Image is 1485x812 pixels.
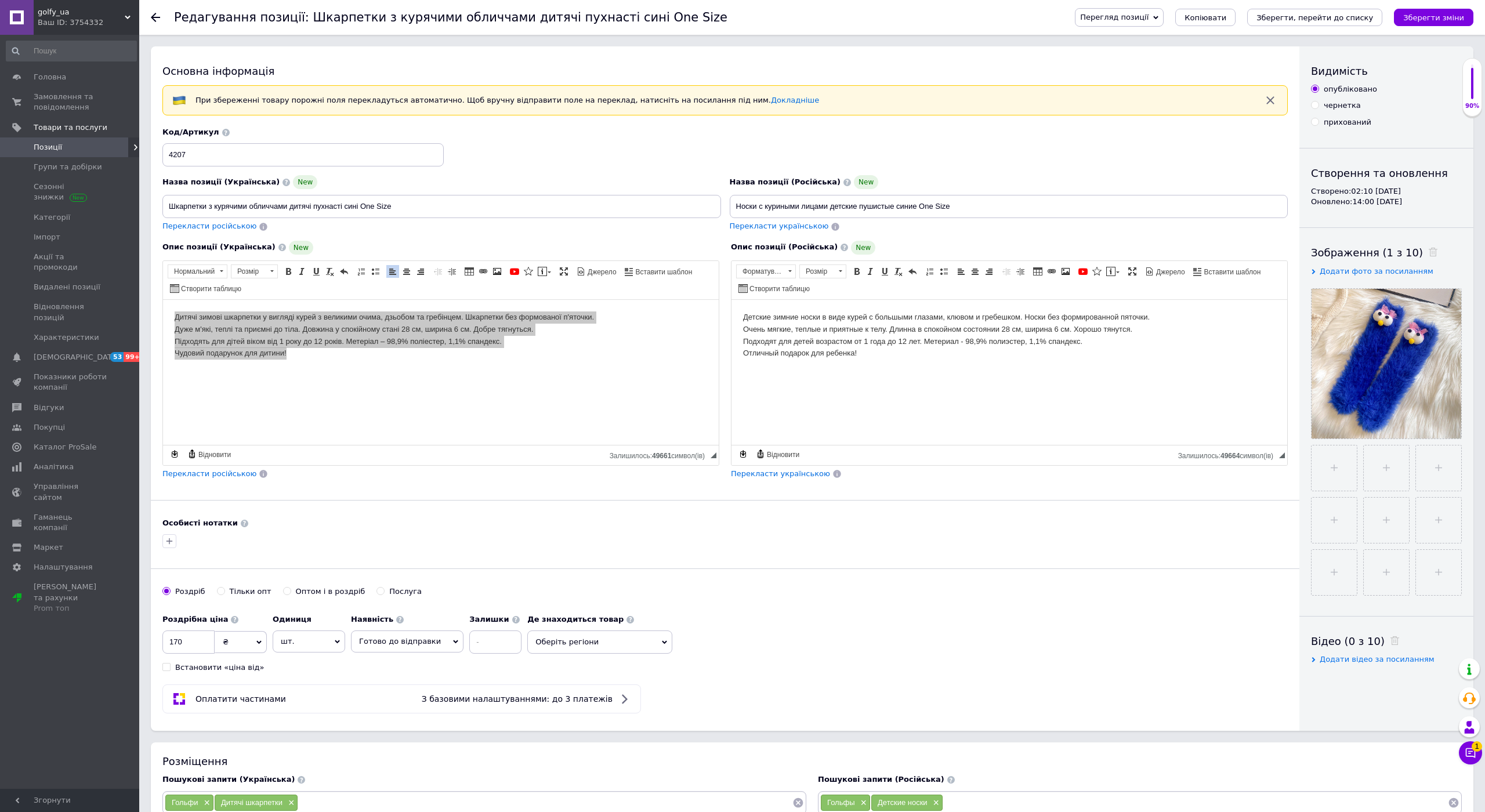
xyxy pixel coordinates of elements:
[983,265,995,278] a: По правому краю
[1220,452,1240,460] span: 49664
[282,265,295,278] a: Жирний (Ctrl+B)
[179,284,241,294] span: Створити таблицю
[400,265,413,278] a: По центру
[296,586,365,597] div: Оптом і в роздріб
[771,96,819,104] a: Докладніше
[174,10,727,24] h1: Редагування позиції: Шкарпетки з курячими обличчами дитячі пухнасті сині One Size
[1191,265,1263,278] a: Вставити шаблон
[1247,9,1382,26] button: Зберегти, перейти до списку
[748,284,810,294] span: Створити таблицю
[34,252,107,273] span: Акції та промокоди
[34,72,66,82] span: Головна
[930,798,940,808] span: ×
[730,195,1288,218] input: Наприклад, H&M жіноча сукня зелена 38 розмір вечірня максі з блискітками
[864,265,877,278] a: Курсив (Ctrl+I)
[351,615,393,623] b: Наявність
[799,264,846,278] a: Розмір
[1000,265,1013,278] a: Зменшити відступ
[34,481,107,502] span: Управління сайтом
[1320,267,1433,275] span: Додати фото за посиланням
[168,448,181,461] a: Зробити резервну копію зараз
[1311,64,1462,78] div: Видимість
[1311,186,1462,197] div: Створено: 02:10 [DATE]
[34,562,93,572] span: Налаштування
[730,177,841,186] span: Назва позиції (Російська)
[273,630,345,652] span: шт.
[906,265,919,278] a: Повернути (Ctrl+Z)
[231,264,278,278] a: Розмір
[324,265,336,278] a: Видалити форматування
[197,450,231,460] span: Відновити
[1256,13,1373,22] i: Зберегти, перейти до списку
[1394,9,1473,26] button: Зберегти зміни
[162,519,238,527] b: Особисті нотатки
[731,469,830,478] span: Перекласти українською
[38,7,125,17] span: golfy_ua
[731,242,838,251] span: Опис позиції (Російська)
[652,452,671,460] span: 49661
[634,267,693,277] span: Вставити шаблон
[536,265,553,278] a: Вставити повідомлення
[469,630,521,654] input: -
[162,222,256,230] span: Перекласти російською
[854,175,878,189] span: New
[1154,267,1185,277] span: Джерело
[1403,13,1464,22] i: Зберегти зміни
[34,542,63,553] span: Маркет
[422,694,613,704] span: З базовими налаштуваннями: до 3 платежів
[186,448,233,461] a: Відновити
[175,586,205,597] div: Роздріб
[34,282,100,292] span: Видалені позиції
[731,300,1287,445] iframe: Редактор, EE668ACE-CC3F-4297-B865-88EA43671308
[34,182,107,202] span: Сезонні знижки
[163,300,719,445] iframe: Редактор, 9D58BBB3-CEC4-4A5B-9321-30B4E1F35B2B
[1463,102,1482,110] div: 90%
[575,265,618,278] a: Джерело
[34,352,119,362] span: [DEMOGRAPHIC_DATA]
[231,265,266,278] span: Розмір
[432,265,444,278] a: Зменшити відступ
[827,798,855,807] span: Гольфы
[168,282,243,295] a: Створити таблицю
[195,96,819,104] span: При збереженні товару порожні поля перекладуться автоматично. Щоб вручну відправити поле на перек...
[463,265,476,278] a: Таблиця
[1059,265,1072,278] a: Зображення
[162,177,280,186] span: Назва позиції (Українська)
[737,282,812,295] a: Створити таблицю
[34,422,65,433] span: Покупці
[201,798,210,808] span: ×
[858,798,867,808] span: ×
[765,450,799,460] span: Відновити
[1045,265,1058,278] a: Вставити/Редагувати посилання (Ctrl+L)
[1203,267,1261,277] span: Вставити шаблон
[369,265,382,278] a: Вставити/видалити маркований список
[955,265,968,278] a: По лівому краю
[1185,13,1226,22] span: Копіювати
[1014,265,1027,278] a: Збільшити відступ
[34,302,107,322] span: Відновлення позицій
[34,582,107,614] span: [PERSON_NAME] та рахунки
[296,265,309,278] a: Курсив (Ctrl+I)
[162,469,256,478] span: Перекласти російською
[445,265,458,278] a: Збільшити відступ
[273,615,312,623] b: Одиниця
[586,267,617,277] span: Джерело
[1311,197,1462,207] div: Оновлено: 14:00 [DATE]
[162,128,219,136] span: Код/Артикул
[285,798,295,808] span: ×
[1459,741,1482,764] button: Чат з покупцем1
[162,630,215,654] input: 0
[737,265,784,278] span: Форматування
[414,265,427,278] a: По правому краю
[469,615,509,623] b: Залишки
[1104,265,1121,278] a: Вставити повідомлення
[1279,452,1285,458] span: Потягніть для зміни розмірів
[1311,245,1462,260] div: Зображення (1 з 10)
[34,212,70,223] span: Категорії
[38,17,139,28] div: Ваш ID: 3754332
[1320,655,1435,664] span: Додати відео за посиланням
[1462,58,1482,117] div: 90% Якість заповнення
